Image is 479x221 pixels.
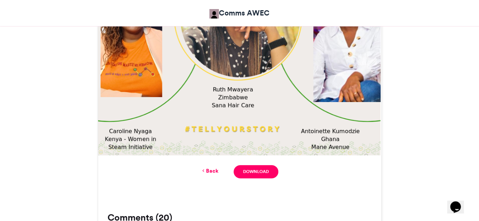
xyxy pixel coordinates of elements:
[447,191,471,213] iframe: chat widget
[234,165,278,178] a: Download
[209,8,270,19] a: Comms AWEC
[209,9,219,19] img: Comms AWEC
[201,167,218,175] a: Back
